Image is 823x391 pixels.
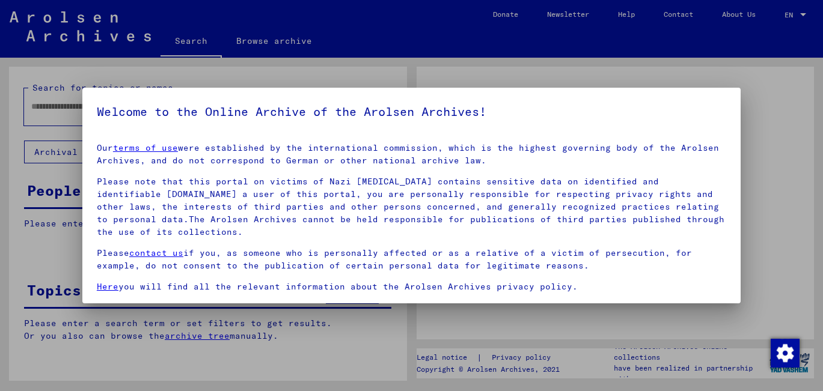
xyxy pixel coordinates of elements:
h5: Welcome to the Online Archive of the Arolsen Archives! [97,102,726,121]
a: Here [97,281,118,292]
p: Please note that this portal on victims of Nazi [MEDICAL_DATA] contains sensitive data on identif... [97,175,726,238]
a: contact us [129,247,183,258]
img: Change consent [771,339,800,368]
p: you will find all the relevant information about the Arolsen Archives privacy policy. [97,280,726,293]
p: Some of the documents kept in the Arolsen Archives are copies.The originals are stored in other a... [97,302,726,339]
a: terms of use [113,142,178,153]
p: Please if you, as someone who is personally affected or as a relative of a victim of persecution,... [97,247,726,272]
p: Our were established by the international commission, which is the highest governing body of the ... [97,142,726,167]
